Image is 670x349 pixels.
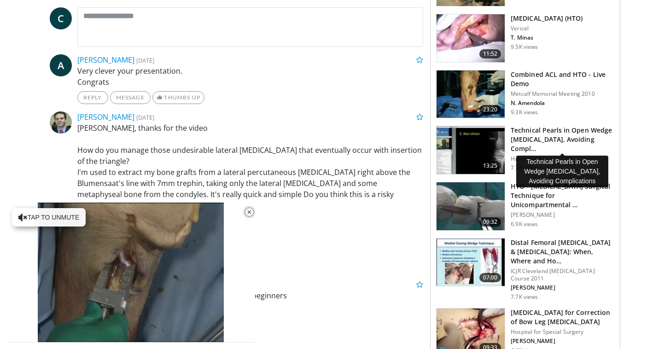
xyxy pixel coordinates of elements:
[479,105,501,114] span: 23:20
[77,122,424,255] p: [PERSON_NAME], thanks for the video How do you manage those undesirable lateral [MEDICAL_DATA] th...
[437,238,505,286] img: eolv1L8ZdYrFVOcH4xMDoxOjRrOx6N3j_2.150x105_q85_crop-smart_upscale.jpg
[77,112,134,122] a: [PERSON_NAME]
[511,155,614,163] p: Hatem Said
[479,273,501,282] span: 07:00
[511,221,538,228] p: 6.9K views
[511,268,614,282] p: ICJR Cleveland [MEDICAL_DATA] Course 2011
[436,182,614,231] a: 09:32 HTO - [MEDICAL_DATA] Surgical Technique for Unicompartmental … [PERSON_NAME] 6.9K views
[511,328,614,336] p: Hospital for Special Surgery
[436,14,614,63] a: 11:52 [MEDICAL_DATA] (HTO) Vericel T. Minas 9.5K views
[437,70,505,118] img: amend_3.png.150x105_q85_crop-smart_upscale.jpg
[50,54,72,76] a: A
[110,91,151,104] a: Message
[437,14,505,62] img: 7ab81f55-68df-4fd8-9b17-9bb6c7027dd5.150x105_q85_crop-smart_upscale.jpg
[77,65,424,87] p: Very clever your presentation. Congrats
[437,182,505,230] img: fdf03563-5d25-453b-ab46-55074d90a061.150x105_q85_crop-smart_upscale.jpg
[479,161,501,170] span: 13:25
[511,164,538,172] p: 7.7K views
[511,43,538,51] p: 9.5K views
[511,238,614,266] h3: Distal Femoral [MEDICAL_DATA] & [MEDICAL_DATA]: When, Where and Ho…
[511,126,614,153] h3: Technical Pearls in Open Wedge [MEDICAL_DATA], Avoiding Compl…
[50,7,72,29] a: C
[511,90,614,98] p: Metcalf Memorial Meeting 2010
[511,99,614,107] p: N. Amendola
[511,182,614,209] h3: HTO - [MEDICAL_DATA] Surgical Technique for Unicompartmental …
[511,70,614,88] h3: Combined ACL and HTO - Live Demo
[511,308,614,326] h3: [MEDICAL_DATA] for Correction of Bow Leg [MEDICAL_DATA]
[152,91,204,104] a: Thumbs Up
[511,284,614,291] p: [PERSON_NAME]
[240,203,258,222] button: Close
[511,211,614,219] p: [PERSON_NAME]
[511,25,583,32] p: Vericel
[436,70,614,119] a: 23:20 Combined ACL and HTO - Live Demo Metcalf Memorial Meeting 2010 N. Amendola 9.3K views
[437,126,505,174] img: oa8B-rsjN5HfbTbX4xMDoxOjB1O8AjAz.150x105_q85_crop-smart_upscale.jpg
[12,208,86,227] button: Tap to unmute
[511,34,583,41] p: T. Minas
[511,293,538,301] p: 7.7K views
[50,111,72,134] img: Avatar
[136,113,154,122] small: [DATE]
[436,126,614,174] a: 13:25 Technical Pearls in Open Wedge [MEDICAL_DATA], Avoiding Compl… Hatem Said 7.7K views
[136,56,154,64] small: [DATE]
[516,156,608,187] div: Technical Pearls in Open Wedge [MEDICAL_DATA], Avoiding Complications
[77,91,108,104] a: Reply
[77,55,134,65] a: [PERSON_NAME]
[479,49,501,58] span: 11:52
[436,238,614,301] a: 07:00 Distal Femoral [MEDICAL_DATA] & [MEDICAL_DATA]: When, Where and Ho… ICJR Cleveland [MEDICAL...
[511,337,614,345] p: [PERSON_NAME]
[479,217,501,227] span: 09:32
[511,14,583,23] h3: [MEDICAL_DATA] (HTO)
[6,203,255,343] video-js: Video Player
[511,109,538,116] p: 9.3K views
